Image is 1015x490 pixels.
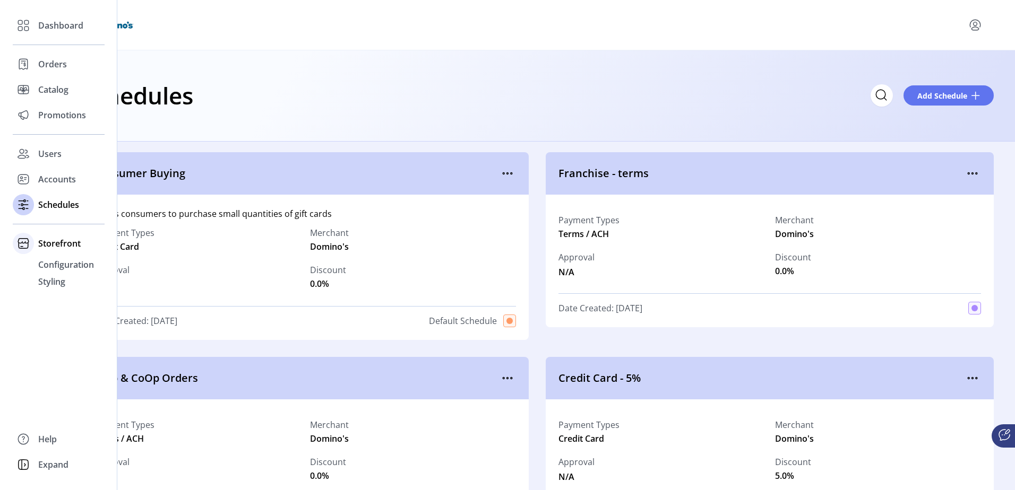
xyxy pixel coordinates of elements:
span: Configuration [38,258,94,271]
span: N/A [558,468,595,483]
span: N/A [558,264,595,278]
span: Date Created: [DATE] [558,302,642,314]
span: Orders [38,58,67,71]
label: Discount [775,456,811,468]
input: Search [871,84,893,107]
span: 0.0% [310,277,329,290]
span: Domino's [775,227,814,240]
span: Credit Card [558,432,604,445]
span: Catalog [38,83,68,96]
span: Franchise - terms [558,165,964,181]
span: Accounts [38,173,76,186]
span: Add Schedule [917,90,967,101]
span: 5.0% [775,469,794,482]
button: menu [967,16,984,33]
span: Users [38,147,62,160]
span: 0.0% [775,265,794,277]
span: Dashboard [38,19,83,32]
span: Domino's [310,240,349,253]
button: menu [964,165,981,182]
h1: Schedules [81,77,193,114]
label: Payment Types [558,418,620,431]
button: Add Schedule [904,85,994,106]
span: Promotions [38,109,86,121]
label: Payment Types [93,226,154,239]
span: Approval [558,251,595,264]
span: Styling [38,275,65,288]
span: Credit Card - 5% [558,370,964,386]
span: 0.0% [310,469,329,482]
label: Merchant [775,418,814,431]
label: Payment Types [558,214,620,226]
button: menu [499,165,516,182]
label: Payment Types [93,418,154,431]
span: Expand [38,458,68,471]
label: Merchant [775,214,814,226]
label: Discount [310,264,346,276]
span: Domino's [775,432,814,445]
button: menu [499,370,516,387]
span: Approval [558,456,595,468]
label: Discount [310,456,346,468]
div: Allows consumers to purchase small quantities of gift cards [93,207,516,220]
span: Storefront [38,237,81,250]
label: Discount [775,251,811,264]
span: Default Schedule [429,314,497,327]
span: Terms / ACH [93,432,144,445]
span: Schedules [38,198,79,211]
label: Merchant [310,226,349,239]
span: Consumer Buying [93,165,499,181]
span: Corp & CoOp Orders [93,370,499,386]
button: menu [964,370,981,387]
span: Help [38,433,57,445]
span: Date Created: [DATE] [93,314,177,327]
span: Terms / ACH [558,227,609,240]
span: Domino's [310,432,349,445]
label: Merchant [310,418,349,431]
